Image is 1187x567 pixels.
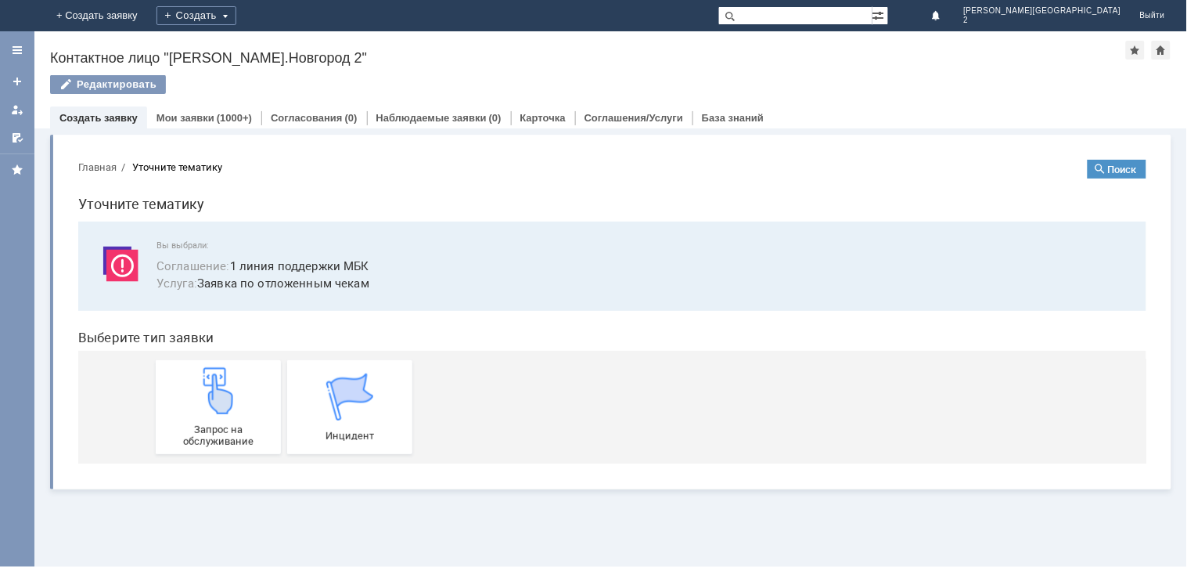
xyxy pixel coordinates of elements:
[91,110,164,126] span: Соглашение :
[520,112,566,124] a: Карточка
[345,112,358,124] div: (0)
[261,226,308,273] img: get067d4ba7cf7247ad92597448b2db9300
[5,125,30,150] a: Мои согласования
[1022,13,1081,31] button: Поиск
[90,213,215,307] a: Запрос на обслуживание
[1126,41,1145,60] div: Добавить в избранное
[91,110,304,128] button: Соглашение:1 линия поддержки МБК
[91,127,1062,145] span: Заявка по отложенным чекам
[31,93,78,140] img: svg%3E
[271,112,343,124] a: Согласования
[50,50,1126,66] div: Контактное лицо "[PERSON_NAME].Новгород 2"
[217,112,252,124] div: (1000+)
[156,6,236,25] div: Создать
[129,220,176,267] img: get23c147a1b4124cbfa18e19f2abec5e8f
[585,112,683,124] a: Соглашения/Услуги
[489,112,502,124] div: (0)
[13,182,1081,198] header: Выберите тип заявки
[221,213,347,307] a: Инцидент
[59,112,138,124] a: Создать заявку
[13,45,1081,68] h1: Уточните тематику
[964,16,1121,25] span: 2
[67,14,156,26] div: Уточните тематику
[13,13,51,27] button: Главная
[1152,41,1171,60] div: Сделать домашней страницей
[5,69,30,94] a: Создать заявку
[156,112,214,124] a: Мои заявки
[226,283,342,294] span: Инцидент
[5,97,30,122] a: Мои заявки
[702,112,764,124] a: База знаний
[91,128,131,143] span: Услуга :
[376,112,487,124] a: Наблюдаемые заявки
[872,7,888,22] span: Расширенный поиск
[964,6,1121,16] span: [PERSON_NAME][GEOGRAPHIC_DATA]
[95,276,210,300] span: Запрос на обслуживание
[91,93,1062,103] span: Вы выбрали:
